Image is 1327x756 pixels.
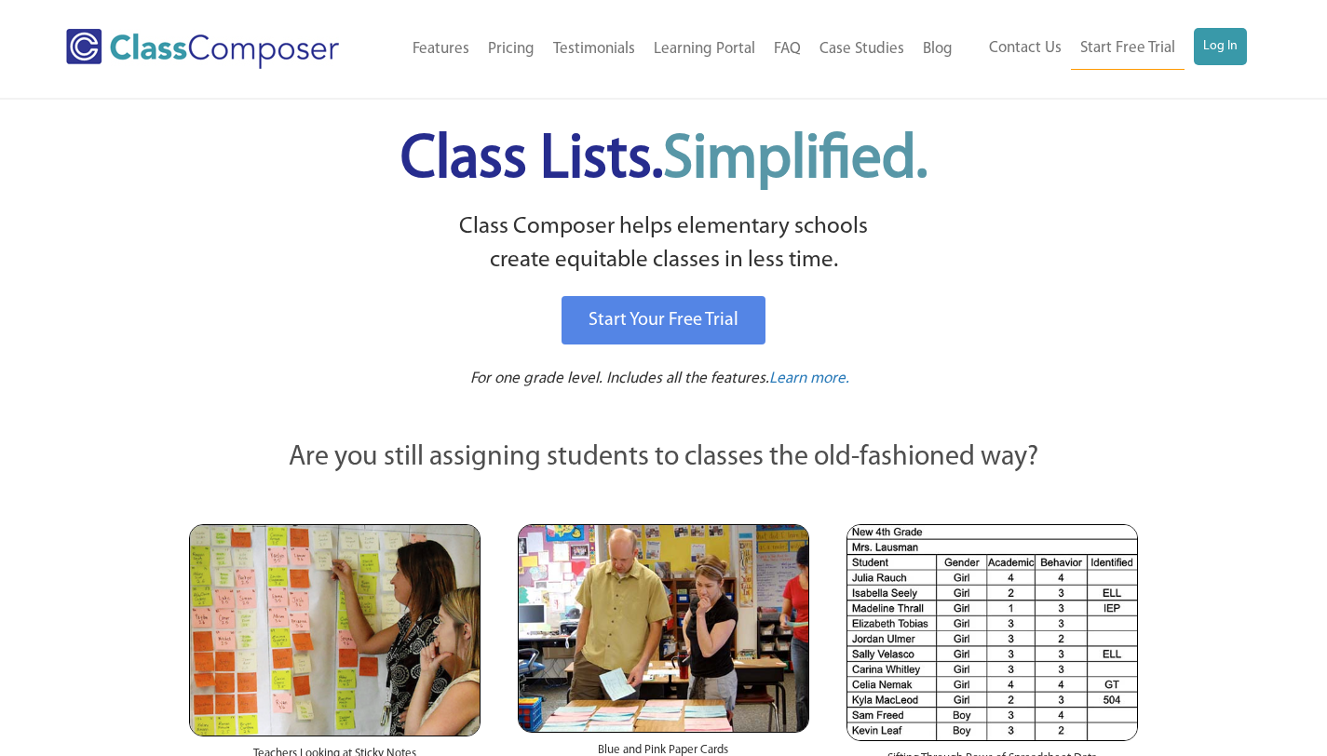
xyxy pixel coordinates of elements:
[810,29,914,70] a: Case Studies
[589,311,738,330] span: Start Your Free Trial
[403,29,479,70] a: Features
[66,29,339,69] img: Class Composer
[479,29,544,70] a: Pricing
[1071,28,1185,70] a: Start Free Trial
[1194,28,1247,65] a: Log In
[769,371,849,386] span: Learn more.
[379,29,962,70] nav: Header Menu
[644,29,765,70] a: Learning Portal
[962,28,1247,70] nav: Header Menu
[189,438,1139,479] p: Are you still assigning students to classes the old-fashioned way?
[769,368,849,391] a: Learn more.
[562,296,765,344] a: Start Your Free Trial
[518,524,809,732] img: Blue and Pink Paper Cards
[186,210,1142,278] p: Class Composer helps elementary schools create equitable classes in less time.
[980,28,1071,69] a: Contact Us
[765,29,810,70] a: FAQ
[544,29,644,70] a: Testimonials
[914,29,962,70] a: Blog
[400,130,928,191] span: Class Lists.
[189,524,481,736] img: Teachers Looking at Sticky Notes
[846,524,1138,741] img: Spreadsheets
[470,371,769,386] span: For one grade level. Includes all the features.
[663,130,928,191] span: Simplified.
